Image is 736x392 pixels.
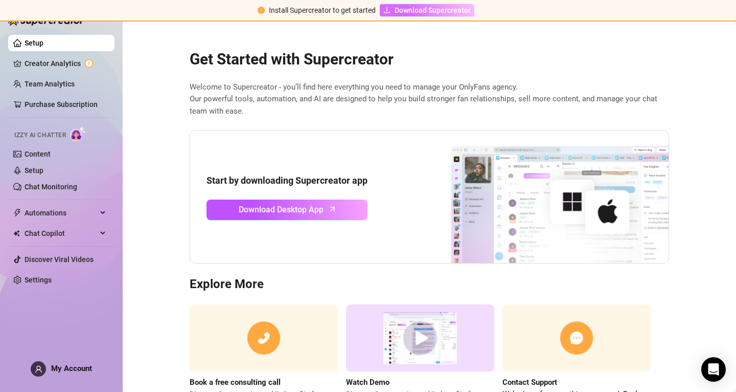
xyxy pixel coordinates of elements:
span: thunderbolt [13,209,21,217]
span: Chat Copilot [25,225,97,242]
a: Discover Viral Videos [25,255,94,264]
span: Install Supercreator to get started [269,6,376,14]
span: user [35,365,42,373]
img: AI Chatter [70,126,86,141]
a: Purchase Subscription [25,100,98,108]
span: My Account [51,364,92,373]
strong: Contact Support [502,378,557,387]
span: Download Desktop App [239,203,324,216]
span: Download Supercreator [395,5,471,16]
a: Settings [25,276,52,284]
h2: Get Started with Supercreator [190,50,669,69]
span: arrow-up [327,203,338,215]
span: Automations [25,205,97,221]
a: Team Analytics [25,80,75,88]
span: download [383,7,390,14]
a: Content [25,150,51,158]
strong: Start by downloading Supercreator app [206,175,367,186]
strong: Watch Demo [346,378,389,387]
strong: Book a free consulting call [190,378,281,387]
span: exclamation-circle [258,7,265,14]
span: Izzy AI Chatter [14,130,66,140]
a: Creator Analytics exclamation-circle [25,55,106,72]
a: Setup [25,166,43,175]
img: Chat Copilot [13,230,20,237]
a: Download Supercreator [380,4,474,16]
img: consulting call [190,304,338,372]
img: contact support [502,304,651,372]
a: Chat Monitoring [25,183,77,191]
img: supercreator demo [346,304,494,372]
span: Welcome to Supercreator - you’ll find here everything you need to manage your OnlyFans agency. Ou... [190,81,669,118]
a: Download Desktop Apparrow-up [206,200,367,220]
h3: Explore More [190,276,669,292]
div: Open Intercom Messenger [701,357,726,382]
img: download app [413,130,669,264]
a: Setup [25,39,43,47]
